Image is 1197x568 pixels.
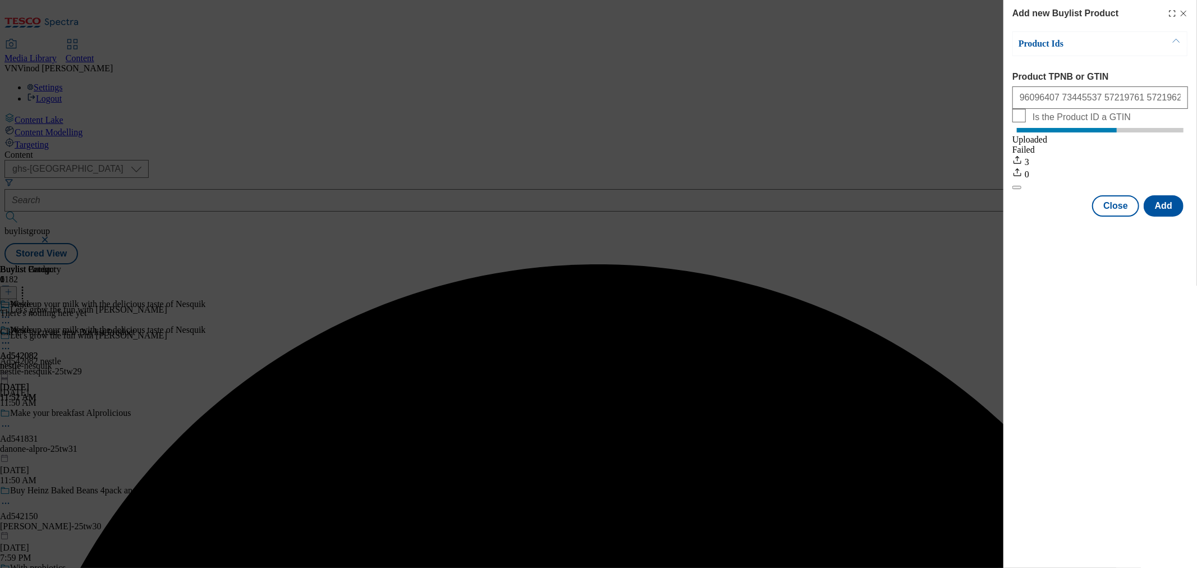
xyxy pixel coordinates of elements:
span: Is the Product ID a GTIN [1033,112,1131,122]
button: Close [1092,195,1139,217]
h4: Add new Buylist Product [1012,7,1118,20]
div: 0 [1012,167,1188,180]
div: Uploaded [1012,135,1188,145]
button: Add [1144,195,1184,217]
input: Enter 1 or 20 space separated Product TPNB or GTIN [1012,86,1188,109]
div: Failed [1012,145,1188,155]
div: 3 [1012,155,1188,167]
label: Product TPNB or GTIN [1012,72,1188,82]
p: Product Ids [1019,38,1136,49]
